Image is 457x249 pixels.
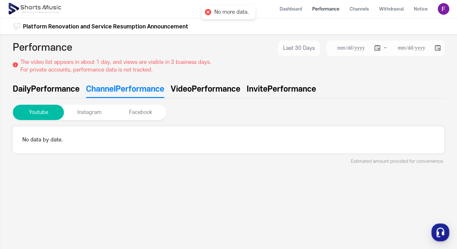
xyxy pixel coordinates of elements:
a: Home [2,196,42,212]
a: Youtube [13,109,64,115]
p: The video list appears in about 1 day, and views are visible in 3 business days. For private acco... [20,58,211,74]
a: Performance [307,1,345,18]
a: Dashboard [275,1,307,18]
span: Channel [86,83,116,95]
a: Video Performance [171,83,240,98]
span: Performance [267,83,316,95]
span: Invite [247,83,267,95]
span: Messages [53,206,72,211]
span: Video [171,83,192,95]
h2: Performance [13,41,72,56]
button: Facebook [115,105,166,120]
a: Notice [409,1,433,18]
span: Performance [192,83,240,95]
a: Channels [345,1,374,18]
li: ~ [326,41,444,56]
a: Platform Renovation and Service Resumption Announcement [23,22,188,31]
span: Performance [31,83,80,95]
img: 알림 아이콘 [13,22,20,30]
img: 사용자 이미지 [438,3,449,15]
a: Channel Performance [86,83,164,98]
span: Settings [95,206,110,211]
a: Withdrawal [374,1,409,18]
a: Facebook [115,109,166,115]
span: Daily [13,83,31,95]
span: Home [16,206,27,211]
a: Daily Performance [13,83,80,98]
img: 설명 아이콘 [13,62,18,67]
a: Messages [42,196,82,212]
button: Instagram [64,105,115,120]
a: Invite Performance [247,83,316,98]
span: Performance [116,83,164,95]
button: Last 30 Days [278,41,320,56]
a: Settings [82,196,123,212]
p: No data by date. [22,136,435,144]
button: Youtube [13,105,64,120]
div: No more data. [214,9,249,16]
div: Estimated amount provided for convenience. [13,158,444,165]
a: Instagram [64,109,115,115]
